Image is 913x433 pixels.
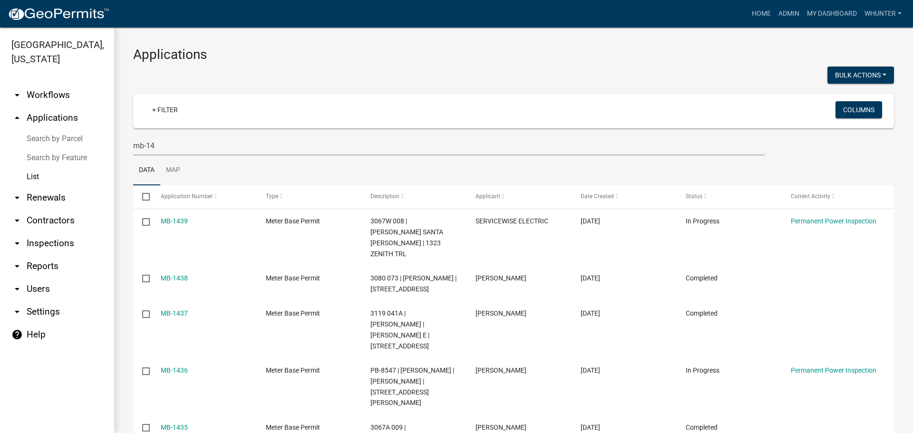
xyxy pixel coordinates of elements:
span: 05/17/2024 [581,274,600,282]
span: 05/17/2024 [581,309,600,317]
datatable-header-cell: Description [361,185,466,208]
a: + Filter [145,101,185,118]
datatable-header-cell: Status [677,185,782,208]
span: STEPHEN MORRIS [476,423,526,431]
i: arrow_drop_down [11,192,23,203]
datatable-header-cell: Application Number [151,185,256,208]
span: In Progress [686,217,719,225]
i: arrow_drop_down [11,260,23,272]
datatable-header-cell: Applicant [466,185,572,208]
i: arrow_drop_down [11,89,23,101]
datatable-header-cell: Current Activity [782,185,887,208]
a: Permanent Power Inspection [791,366,876,374]
a: Data [133,155,160,186]
span: 3080 073 | JOSEPH HOLT | 456 N OLD HWY 5 [370,274,456,293]
i: arrow_drop_up [11,112,23,124]
a: whunter [861,5,905,23]
a: Home [748,5,775,23]
a: Permanent Power Inspection [791,217,876,225]
a: Map [160,155,186,186]
span: TAYLOR JAMES [476,366,526,374]
a: Admin [775,5,803,23]
span: Meter Base Permit [266,274,320,282]
span: JOEY HOLT [476,274,526,282]
span: Status [686,193,702,200]
span: Completed [686,423,718,431]
span: Meter Base Permit [266,309,320,317]
span: SERVICEWISE ELECTRIC [476,217,548,225]
span: Date Created [581,193,614,200]
span: 3119 041A | COLBY CHILES | CHILES NICHOLE E | 7668 ROCK CREEK RD [370,309,429,349]
span: In Progress [686,366,719,374]
a: MB-1435 [161,423,188,431]
span: Meter Base Permit [266,366,320,374]
a: My Dashboard [803,5,861,23]
datatable-header-cell: Type [256,185,361,208]
span: Current Activity [791,193,830,200]
span: 3067W 008 | CRAIG SANTA MARIA | 1323 ZENITH TRL [370,217,443,257]
button: Columns [835,101,882,118]
h3: Applications [133,47,894,63]
datatable-header-cell: Select [133,185,151,208]
i: arrow_drop_down [11,283,23,295]
datatable-header-cell: Date Created [572,185,677,208]
i: arrow_drop_down [11,238,23,249]
span: 05/17/2024 [581,217,600,225]
a: MB-1437 [161,309,188,317]
span: Type [266,193,278,200]
span: Completed [686,274,718,282]
span: COLBY CHILES [476,309,526,317]
input: Search for applications [133,136,765,155]
span: Meter Base Permit [266,217,320,225]
span: Description [370,193,399,200]
span: Application Number [161,193,213,200]
span: PB-8547 | JONATHON D JAMES | TAYLOR JAMES | 123 SAM HILL TR [370,366,454,406]
i: help [11,329,23,340]
a: MB-1439 [161,217,188,225]
button: Bulk Actions [827,67,894,84]
a: MB-1436 [161,366,188,374]
span: 05/15/2024 [581,423,600,431]
span: 05/16/2024 [581,366,600,374]
i: arrow_drop_down [11,215,23,226]
span: Meter Base Permit [266,423,320,431]
span: Completed [686,309,718,317]
i: arrow_drop_down [11,306,23,318]
span: Applicant [476,193,500,200]
a: MB-1438 [161,274,188,282]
